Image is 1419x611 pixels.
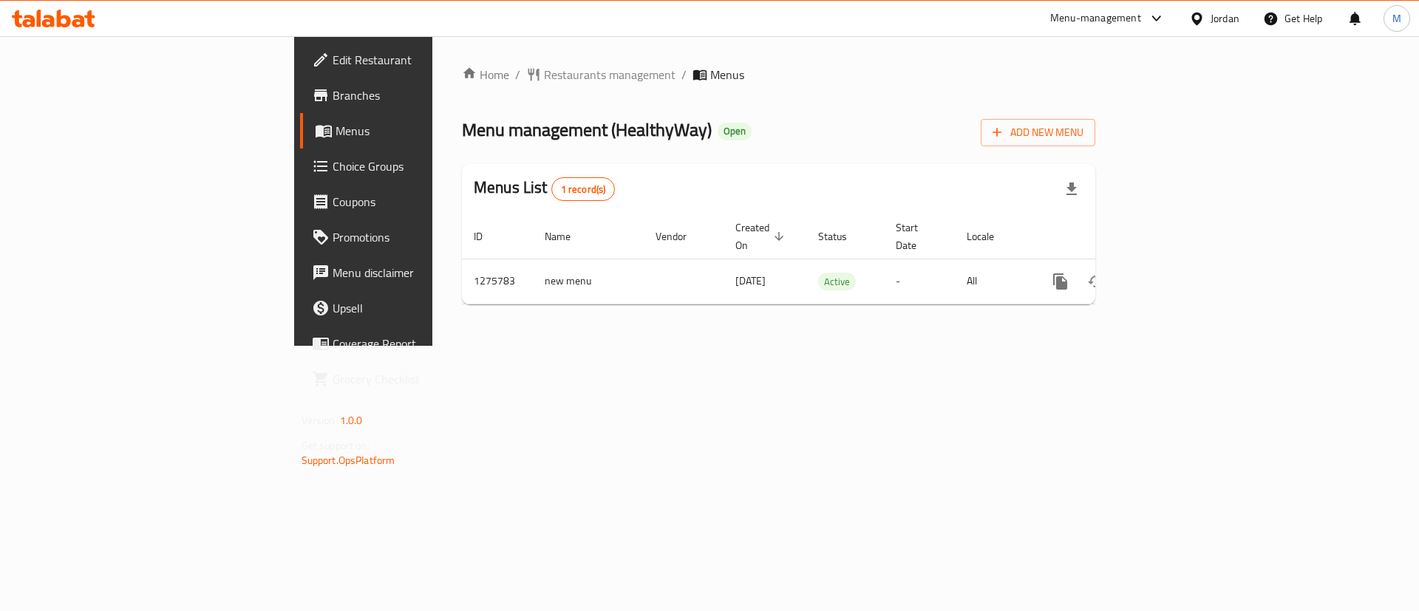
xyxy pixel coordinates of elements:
[300,184,531,219] a: Coupons
[333,299,520,317] span: Upsell
[333,157,520,175] span: Choice Groups
[462,214,1197,304] table: enhanced table
[1054,171,1089,207] div: Export file
[300,290,531,326] a: Upsell
[718,123,752,140] div: Open
[474,177,615,201] h2: Menus List
[300,361,531,397] a: Grocery Checklist
[533,259,644,304] td: new menu
[474,228,502,245] span: ID
[300,78,531,113] a: Branches
[526,66,676,83] a: Restaurants management
[896,219,937,254] span: Start Date
[333,264,520,281] span: Menu disclaimer
[1211,10,1239,27] div: Jordan
[993,123,1083,142] span: Add New Menu
[302,436,370,455] span: Get support on:
[718,125,752,137] span: Open
[462,113,712,146] span: Menu management ( HealthyWay )
[967,228,1013,245] span: Locale
[981,119,1095,146] button: Add New Menu
[300,255,531,290] a: Menu disclaimer
[551,177,616,201] div: Total records count
[818,228,866,245] span: Status
[1392,10,1401,27] span: M
[681,66,687,83] li: /
[300,326,531,361] a: Coverage Report
[333,370,520,388] span: Grocery Checklist
[818,273,856,290] span: Active
[333,228,520,246] span: Promotions
[462,66,1095,83] nav: breadcrumb
[302,451,395,470] a: Support.OpsPlatform
[1031,214,1197,259] th: Actions
[884,259,955,304] td: -
[300,113,531,149] a: Menus
[656,228,706,245] span: Vendor
[302,411,338,430] span: Version:
[300,149,531,184] a: Choice Groups
[545,228,590,245] span: Name
[544,66,676,83] span: Restaurants management
[336,122,520,140] span: Menus
[300,219,531,255] a: Promotions
[1043,264,1078,299] button: more
[735,271,766,290] span: [DATE]
[333,51,520,69] span: Edit Restaurant
[333,335,520,352] span: Coverage Report
[300,42,531,78] a: Edit Restaurant
[333,193,520,211] span: Coupons
[552,182,615,197] span: 1 record(s)
[955,259,1031,304] td: All
[333,86,520,104] span: Branches
[1050,10,1141,27] div: Menu-management
[710,66,744,83] span: Menus
[1078,264,1114,299] button: Change Status
[340,411,363,430] span: 1.0.0
[735,219,789,254] span: Created On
